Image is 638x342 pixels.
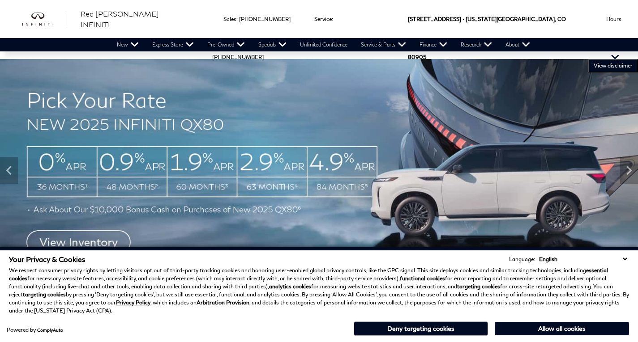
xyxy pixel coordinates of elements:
[236,16,238,22] span: :
[495,322,629,335] button: Allow all cookies
[400,275,445,282] strong: functional cookies
[81,9,159,29] span: Red [PERSON_NAME] INFINITI
[332,16,333,22] span: :
[293,38,354,51] a: Unlimited Confidence
[413,38,454,51] a: Finance
[116,299,150,306] a: Privacy Policy
[223,16,236,22] span: Sales
[454,38,499,51] a: Research
[22,12,67,26] a: infiniti
[7,327,63,333] div: Powered by
[9,255,86,263] span: Your Privacy & Cookies
[110,38,537,51] nav: Main Navigation
[37,327,63,333] a: ComplyAuto
[408,16,566,60] a: [STREET_ADDRESS] • [US_STATE][GEOGRAPHIC_DATA], CO 80905
[81,8,190,30] a: Red [PERSON_NAME] INFINITI
[9,266,629,315] p: We respect consumer privacy rights by letting visitors opt out of third-party tracking cookies an...
[354,321,488,336] button: Deny targeting cookies
[23,291,66,298] strong: targeting cookies
[22,12,67,26] img: INFINITI
[314,16,332,22] span: Service
[537,255,629,263] select: Language Select
[499,38,537,51] a: About
[239,16,291,22] a: [PHONE_NUMBER]
[354,38,413,51] a: Service & Parts
[252,38,293,51] a: Specials
[457,283,500,290] strong: targeting cookies
[146,38,201,51] a: Express Store
[509,257,535,262] div: Language:
[620,157,638,184] div: Next
[212,54,264,60] a: [PHONE_NUMBER]
[269,283,311,290] strong: analytics cookies
[110,38,146,51] a: New
[594,62,633,69] span: VIEW DISCLAIMER
[197,299,249,306] strong: Arbitration Provision
[408,38,426,76] span: 80905
[201,38,252,51] a: Pre-Owned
